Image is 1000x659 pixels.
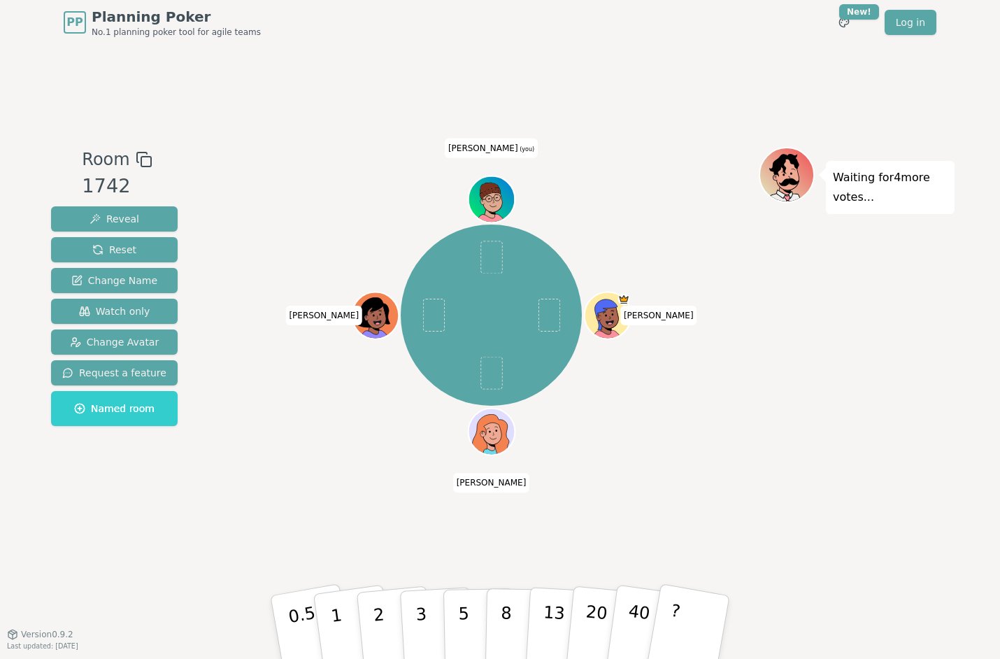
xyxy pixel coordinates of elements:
button: Click to change your avatar [469,177,513,221]
button: Reset [51,237,178,262]
span: Click to change your name [285,306,362,325]
span: Click to change your name [453,473,530,493]
button: Version0.9.2 [7,629,73,640]
span: Change Avatar [70,335,159,349]
span: No.1 planning poker tool for agile teams [92,27,261,38]
span: Reveal [90,212,139,226]
button: Change Avatar [51,329,178,355]
span: Click to change your name [620,306,697,325]
span: Named room [74,402,155,416]
span: PP [66,14,83,31]
span: Reset [92,243,136,257]
a: PPPlanning PokerNo.1 planning poker tool for agile teams [64,7,261,38]
button: Watch only [51,299,178,324]
span: (you) [518,146,535,152]
button: Request a feature [51,360,178,385]
div: New! [839,4,879,20]
span: Watch only [79,304,150,318]
span: Click to change your name [445,138,538,157]
span: Adam is the host [617,293,629,305]
span: Change Name [71,274,157,288]
button: Reveal [51,206,178,232]
span: Room [82,147,129,172]
div: 1742 [82,172,152,201]
button: Change Name [51,268,178,293]
span: Request a feature [62,366,166,380]
p: Waiting for 4 more votes... [833,168,948,207]
button: New! [831,10,857,35]
button: Named room [51,391,178,426]
span: Version 0.9.2 [21,629,73,640]
span: Last updated: [DATE] [7,642,78,650]
a: Log in [885,10,936,35]
span: Planning Poker [92,7,261,27]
